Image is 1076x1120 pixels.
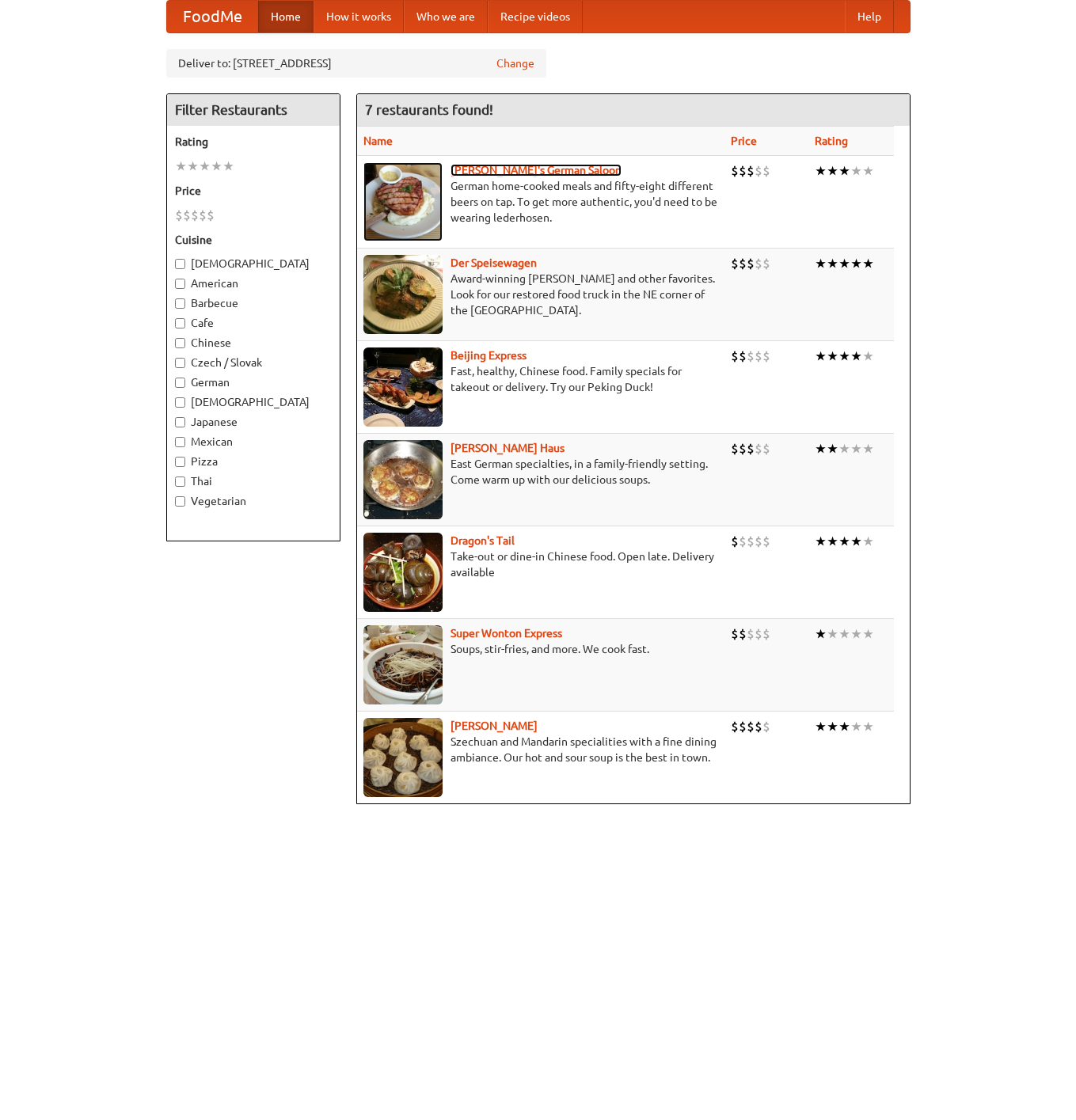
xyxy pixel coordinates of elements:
input: Japanese [175,417,185,427]
li: $ [762,347,770,365]
li: $ [747,347,755,365]
a: Dragon's Tail [451,534,515,547]
li: $ [747,255,755,272]
li: ★ [862,162,874,180]
a: Who we are [404,1,488,32]
li: ★ [827,533,838,550]
li: $ [762,255,770,272]
img: speisewagen.jpg [363,255,443,334]
input: Thai [175,476,185,487]
ng-pluralize: 7 restaurants found! [365,102,493,117]
label: German [175,374,332,390]
li: ★ [838,347,850,365]
b: Beijing Express [451,349,527,362]
h5: Rating [175,134,332,150]
li: $ [747,162,755,180]
li: ★ [862,255,874,272]
a: Super Wonton Express [451,627,562,640]
p: German home-cooked meals and fifty-eight different beers on tap. To get more authentic, you'd nee... [363,178,718,226]
li: ★ [815,718,827,735]
li: ★ [862,718,874,735]
li: $ [755,440,762,457]
input: Czech / Slovak [175,358,185,368]
li: ★ [862,440,874,457]
li: $ [739,162,747,180]
label: [DEMOGRAPHIC_DATA] [175,256,332,271]
li: $ [739,625,747,643]
a: Price [731,135,757,147]
label: American [175,275,332,291]
label: Japanese [175,414,332,430]
b: [PERSON_NAME]'s German Saloon [451,164,622,177]
img: esthers.jpg [363,162,443,241]
li: ★ [827,255,838,272]
li: ★ [838,440,850,457]
input: [DEMOGRAPHIC_DATA] [175,397,185,408]
label: Pizza [175,454,332,469]
li: $ [747,533,755,550]
li: $ [207,207,215,224]
label: Czech / Slovak [175,355,332,370]
a: How it works [314,1,404,32]
h5: Price [175,183,332,199]
p: East German specialties, in a family-friendly setting. Come warm up with our delicious soups. [363,456,718,488]
label: Chinese [175,335,332,351]
li: $ [739,255,747,272]
li: $ [731,162,739,180]
li: $ [731,625,739,643]
li: $ [762,718,770,735]
li: ★ [827,625,838,643]
div: Deliver to: [STREET_ADDRESS] [166,49,546,78]
li: $ [739,718,747,735]
a: Help [845,1,894,32]
li: $ [755,255,762,272]
li: ★ [862,533,874,550]
li: ★ [175,158,187,175]
li: ★ [211,158,222,175]
li: ★ [187,158,199,175]
li: $ [183,207,191,224]
li: $ [731,533,739,550]
a: Recipe videos [488,1,583,32]
li: ★ [850,255,862,272]
a: Name [363,135,393,147]
label: Vegetarian [175,493,332,509]
li: ★ [862,625,874,643]
img: kohlhaus.jpg [363,440,443,519]
li: ★ [815,347,827,365]
input: Vegetarian [175,496,185,507]
input: [DEMOGRAPHIC_DATA] [175,259,185,269]
li: ★ [815,625,827,643]
input: Chinese [175,338,185,348]
a: [PERSON_NAME] Haus [451,442,565,454]
li: $ [739,440,747,457]
input: Pizza [175,457,185,467]
li: ★ [815,440,827,457]
li: $ [755,718,762,735]
li: ★ [827,162,838,180]
li: ★ [827,718,838,735]
li: ★ [815,533,827,550]
li: $ [739,347,747,365]
b: Der Speisewagen [451,256,537,269]
li: $ [747,718,755,735]
li: $ [731,440,739,457]
li: $ [755,533,762,550]
label: Cafe [175,315,332,331]
a: [PERSON_NAME] [451,719,538,732]
img: superwonton.jpg [363,625,443,704]
li: ★ [827,347,838,365]
img: beijing.jpg [363,347,443,427]
li: $ [739,533,747,550]
li: $ [731,347,739,365]
a: Change [496,55,534,71]
li: $ [747,625,755,643]
p: Take-out or dine-in Chinese food. Open late. Delivery available [363,549,718,580]
h4: Filter Restaurants [167,94,340,126]
li: $ [747,440,755,457]
li: ★ [838,255,850,272]
a: Rating [815,135,848,147]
